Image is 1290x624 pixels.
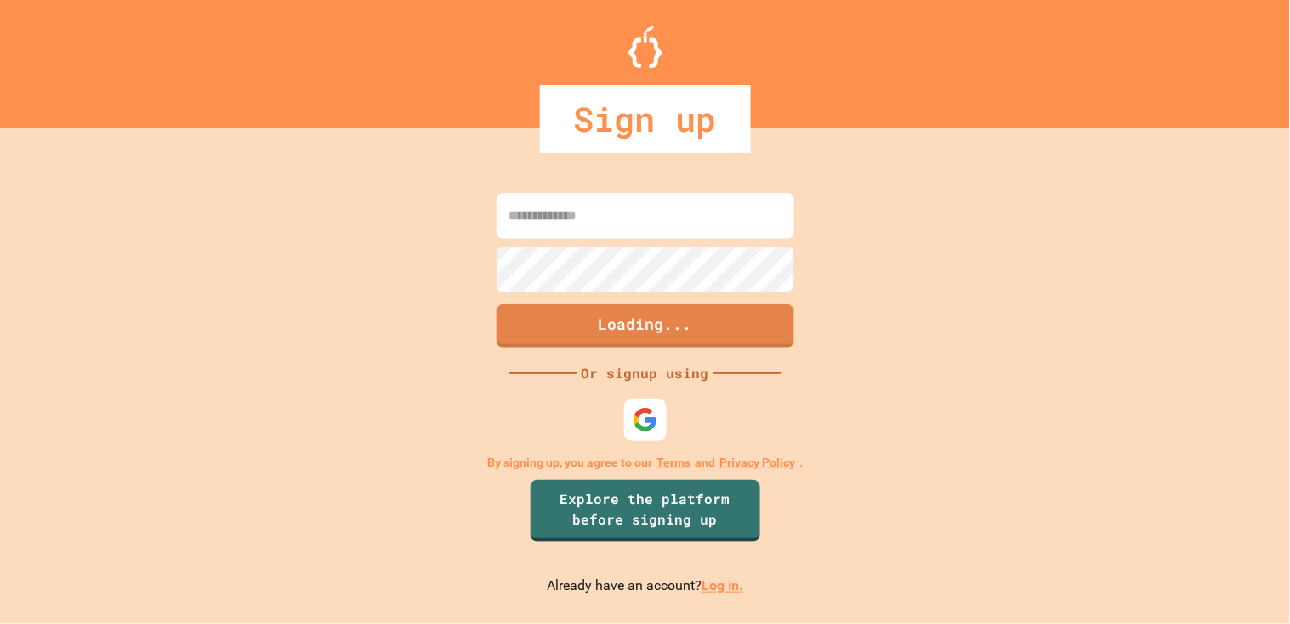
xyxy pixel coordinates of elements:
div: Sign up [540,85,751,153]
div: Or signup using [577,363,713,383]
a: Privacy Policy [719,454,795,472]
a: Explore the platform before signing up [531,480,760,542]
img: Logo.svg [628,26,662,68]
a: Log in. [702,578,743,594]
button: Loading... [497,304,794,348]
p: Already have an account? [547,576,743,597]
img: google-icon.svg [633,407,658,433]
p: By signing up, you agree to our and . [487,454,803,472]
a: Terms [656,454,690,472]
